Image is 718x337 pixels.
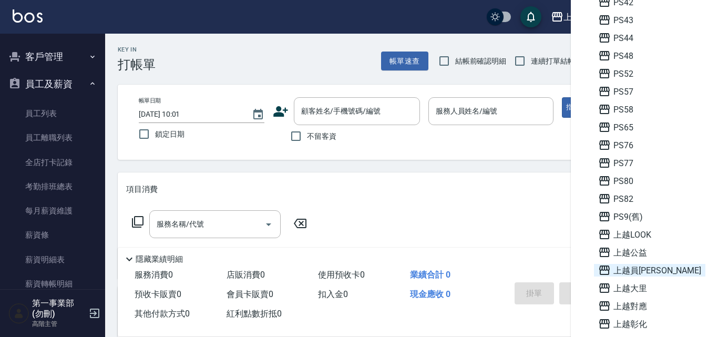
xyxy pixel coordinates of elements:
[598,300,701,312] span: 上越對應
[598,103,701,116] span: PS58
[598,49,701,62] span: PS48
[598,85,701,98] span: PS57
[598,157,701,169] span: PS77
[598,192,701,205] span: PS82
[598,282,701,294] span: 上越大里
[598,175,701,187] span: PS80
[598,14,701,26] span: PS43
[598,139,701,151] span: PS76
[598,318,701,330] span: 上越彰化
[598,264,701,277] span: 上越員[PERSON_NAME]
[598,67,701,80] span: PS52
[598,246,701,259] span: 上越公益
[598,32,701,44] span: PS44
[598,210,701,223] span: PS9(舊)
[598,121,701,134] span: PS65
[598,228,701,241] span: 上越LOOK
